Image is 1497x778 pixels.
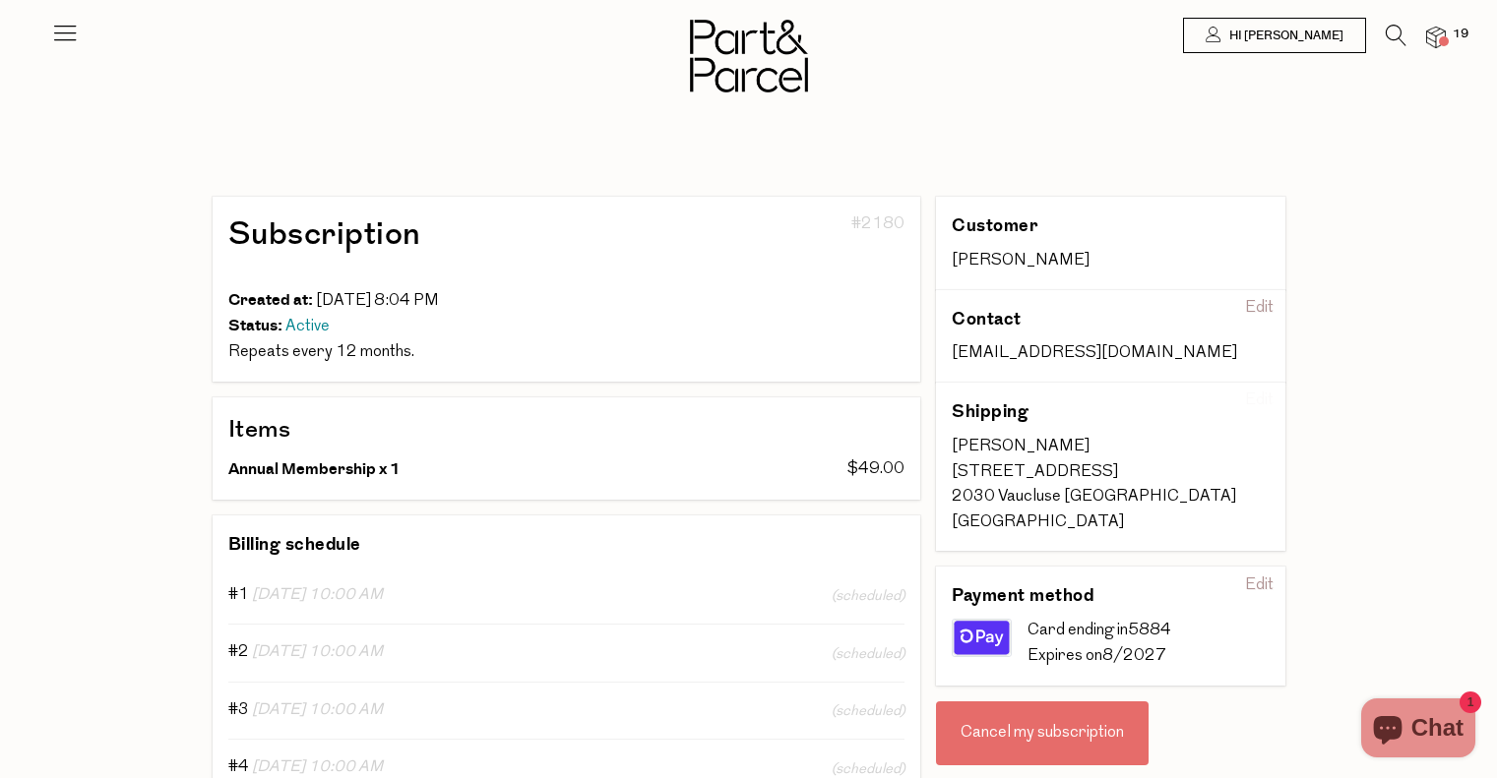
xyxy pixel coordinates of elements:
span: x [379,457,387,481]
h3: Customer [952,212,1206,240]
div: Edit [1237,570,1281,602]
div: [PERSON_NAME] [952,435,1270,460]
inbox-online-store-chat: Shopify online store chat [1355,698,1481,762]
span: Active [285,319,330,334]
div: Cancel my subscription [936,701,1149,766]
div: [STREET_ADDRESS] [952,460,1270,486]
span: (scheduled) [832,585,904,608]
div: [GEOGRAPHIC_DATA] [952,510,1270,536]
span: #3 [228,702,249,718]
h3: Shipping [952,398,1206,426]
div: . [228,340,905,366]
span: Created at: [228,288,313,312]
img: Part&Parcel [690,20,808,92]
span: [EMAIL_ADDRESS][DOMAIN_NAME] [952,345,1237,361]
span: [DATE] 8:04 PM [316,293,439,309]
div: 2030 Vaucluse [GEOGRAPHIC_DATA] [952,485,1270,510]
span: Annual Membership [228,457,376,481]
div: Edit [1237,386,1281,417]
h2: Items [228,413,905,447]
span: [DATE] 10:00 AM [252,587,383,603]
span: $49.00 [847,461,904,477]
a: 19 [1426,27,1446,47]
span: Status: [228,314,282,337]
span: #1 [228,587,249,603]
span: #2 [228,644,249,660]
span: [DATE] 10:00 AM [252,644,383,660]
span: 19 [1448,26,1473,43]
span: Repeats every [228,344,333,360]
span: (scheduled) [832,643,904,666]
h1: Subscription [228,212,673,257]
span: Expires on [1028,648,1102,664]
span: #4 [228,759,249,775]
h3: Payment method [952,582,1206,610]
h3: Billing schedule [228,531,361,559]
span: [DATE] 10:00 AM [252,759,383,775]
div: 5884 8/2027 [1028,619,1270,669]
span: Card ending in [1028,623,1128,638]
a: Hi [PERSON_NAME] [1183,18,1366,53]
span: [PERSON_NAME] [952,253,1090,269]
span: 12 months [336,344,411,360]
h3: Contact [952,306,1206,333]
div: Edit [1237,293,1281,325]
span: [DATE] 10:00 AM [252,702,383,718]
span: (scheduled) [832,700,904,723]
span: Hi [PERSON_NAME] [1224,28,1343,44]
div: #2180 [688,212,904,288]
span: 1 [390,457,401,481]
